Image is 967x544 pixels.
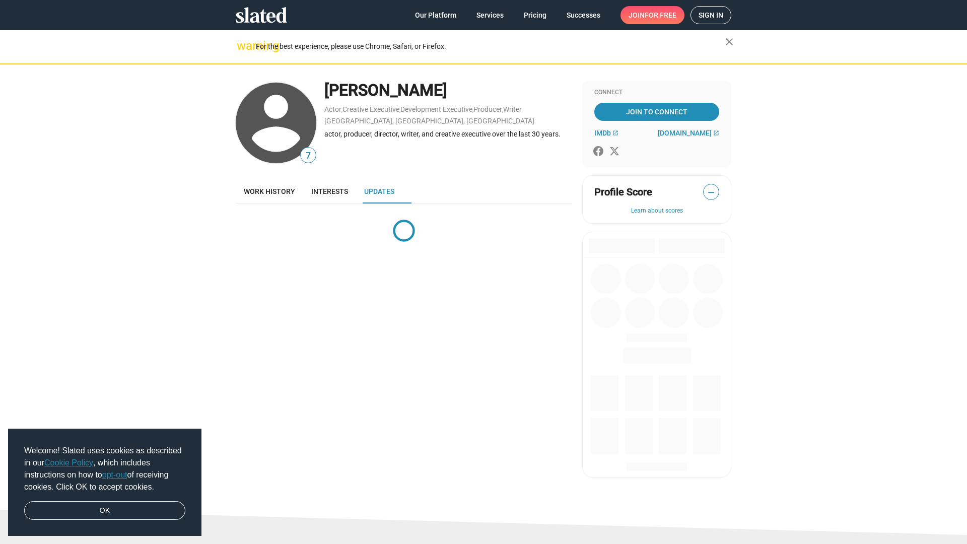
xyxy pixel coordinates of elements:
mat-icon: open_in_new [713,130,719,136]
a: Cookie Policy [44,458,93,467]
a: Writer [503,105,522,113]
a: IMDb [594,129,618,137]
span: Work history [244,187,295,195]
span: Interests [311,187,348,195]
span: for free [645,6,676,24]
a: Successes [559,6,608,24]
a: dismiss cookie message [24,501,185,520]
span: , [341,107,342,113]
div: For the best experience, please use Chrome, Safari, or Firefox. [256,40,725,53]
span: Services [476,6,504,24]
span: , [399,107,400,113]
a: [GEOGRAPHIC_DATA], [GEOGRAPHIC_DATA], [GEOGRAPHIC_DATA] [324,117,534,125]
a: Join To Connect [594,103,719,121]
span: — [704,186,719,199]
a: Development Executive [400,105,472,113]
div: [PERSON_NAME] [324,80,572,101]
span: Our Platform [415,6,456,24]
div: actor, producer, director, writer, and creative executive over the last 30 years. [324,129,572,139]
span: , [502,107,503,113]
div: Connect [594,89,719,97]
a: Interests [303,179,356,203]
div: cookieconsent [8,429,201,536]
span: 7 [301,149,316,163]
mat-icon: open_in_new [612,130,618,136]
a: Services [468,6,512,24]
mat-icon: close [723,36,735,48]
span: Join To Connect [596,103,717,121]
mat-icon: warning [237,40,249,52]
a: Creative Executive [342,105,399,113]
span: IMDb [594,129,611,137]
button: Learn about scores [594,207,719,215]
a: Our Platform [407,6,464,24]
a: Updates [356,179,402,203]
a: Joinfor free [620,6,684,24]
span: Pricing [524,6,546,24]
span: Profile Score [594,185,652,199]
span: Sign in [699,7,723,24]
span: Welcome! Slated uses cookies as described in our , which includes instructions on how to of recei... [24,445,185,493]
span: Successes [567,6,600,24]
a: Producer [473,105,502,113]
a: Work history [236,179,303,203]
span: Join [629,6,676,24]
a: Actor [324,105,341,113]
a: opt-out [102,470,127,479]
a: [DOMAIN_NAME] [658,129,719,137]
span: Updates [364,187,394,195]
span: , [472,107,473,113]
a: Pricing [516,6,555,24]
span: [DOMAIN_NAME] [658,129,712,137]
a: Sign in [690,6,731,24]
